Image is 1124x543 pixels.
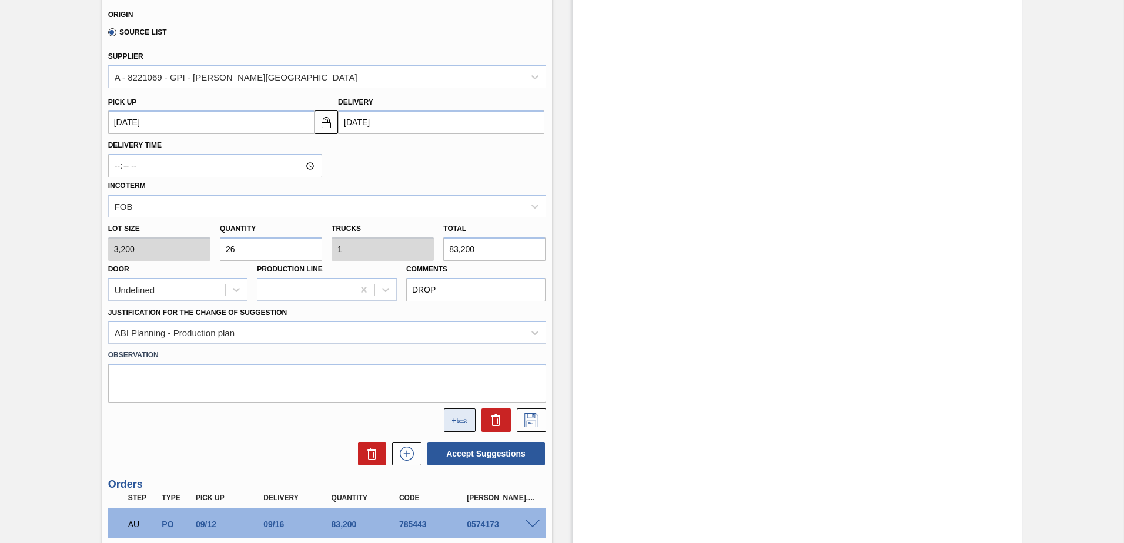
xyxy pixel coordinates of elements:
p: AU [128,519,158,529]
div: Accept Suggestions [421,441,546,467]
label: Delivery [338,98,373,106]
div: 83,200 [329,519,404,529]
div: 0574173 [464,519,540,529]
div: 09/16/2025 [260,519,336,529]
img: locked [319,115,333,129]
label: Quantity [220,224,256,233]
div: Awaiting Unload [125,511,160,537]
div: 09/12/2025 [193,519,269,529]
button: locked [315,110,338,134]
div: Code [396,494,472,502]
div: Add to the load composition [438,408,476,432]
div: Undefined [115,284,155,294]
div: Delete Suggestion [476,408,511,432]
div: FOB [115,201,133,211]
div: New suggestion [386,442,421,465]
div: ABI Planning - Production plan [115,328,235,338]
div: [PERSON_NAME]. ID [464,494,540,502]
input: mm/dd/yyyy [338,110,544,134]
label: Lot size [108,220,210,237]
label: Comments [406,261,546,278]
label: Supplier [108,52,143,61]
label: Door [108,265,129,273]
div: 785443 [396,519,472,529]
h3: Orders [108,478,546,491]
input: mm/dd/yyyy [108,110,315,134]
label: Pick up [108,98,137,106]
div: A - 8221069 - GPI - [PERSON_NAME][GEOGRAPHIC_DATA] [115,72,357,82]
label: Origin [108,11,133,19]
label: Production Line [257,265,322,273]
label: Justification for the Change of Suggestion [108,309,287,317]
div: Delete Suggestions [352,442,386,465]
div: Purchase order [159,519,194,529]
div: Pick up [193,494,269,502]
label: Trucks [332,224,361,233]
button: Accept Suggestions [427,442,545,465]
div: Save Suggestion [511,408,546,432]
div: Step [125,494,160,502]
label: Delivery Time [108,137,322,154]
label: Total [443,224,466,233]
div: Type [159,494,194,502]
label: Observation [108,347,546,364]
div: Quantity [329,494,404,502]
label: Source List [108,28,167,36]
label: Incoterm [108,182,146,190]
div: Delivery [260,494,336,502]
